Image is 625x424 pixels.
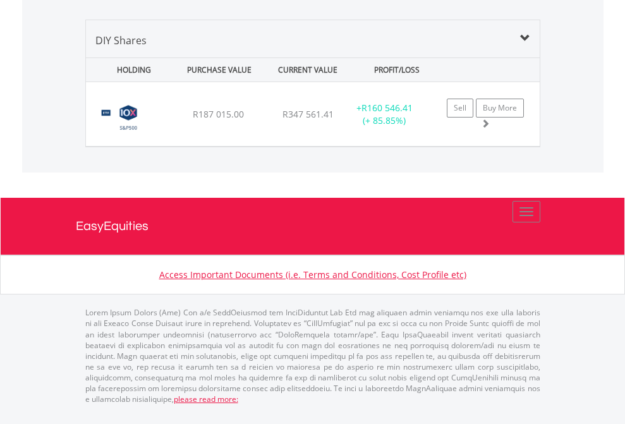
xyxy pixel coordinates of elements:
div: CURRENT VALUE [265,58,351,82]
div: HOLDING [87,58,173,82]
a: Access Important Documents (i.e. Terms and Conditions, Cost Profile etc) [159,269,466,281]
span: R187 015.00 [193,108,244,120]
a: please read more: [174,394,238,404]
a: Buy More [476,99,524,118]
div: + (+ 85.85%) [345,102,424,127]
div: PROFIT/LOSS [354,58,440,82]
span: R347 561.41 [282,108,334,120]
p: Lorem Ipsum Dolors (Ame) Con a/e SeddOeiusmod tem InciDiduntut Lab Etd mag aliquaen admin veniamq... [85,307,540,404]
img: TFSA.CSP500.png [92,98,165,143]
a: EasyEquities [76,198,550,255]
a: Sell [447,99,473,118]
span: DIY Shares [95,33,147,47]
div: PURCHASE VALUE [176,58,262,82]
span: R160 546.41 [361,102,413,114]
